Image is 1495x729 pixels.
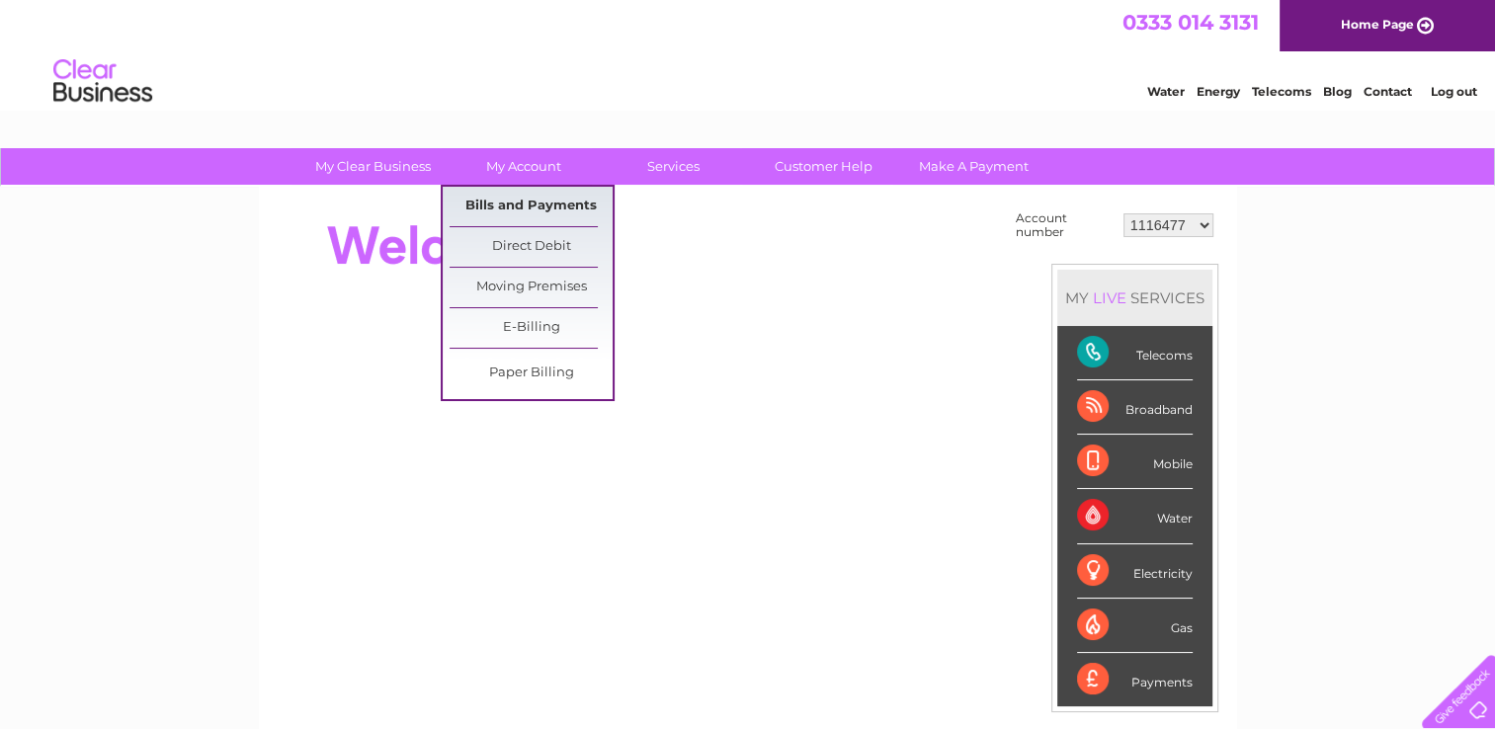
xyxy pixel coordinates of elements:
div: Water [1077,489,1193,543]
img: logo.png [52,51,153,112]
div: LIVE [1089,288,1130,307]
a: Telecoms [1252,84,1311,99]
td: Account number [1011,206,1119,244]
a: Water [1147,84,1185,99]
a: Contact [1364,84,1412,99]
a: 0333 014 3131 [1122,10,1259,35]
a: Services [592,148,755,185]
div: Gas [1077,599,1193,653]
div: MY SERVICES [1057,270,1212,326]
div: Payments [1077,653,1193,706]
a: Moving Premises [450,268,613,307]
a: Blog [1323,84,1352,99]
a: Bills and Payments [450,187,613,226]
div: Mobile [1077,435,1193,489]
a: Log out [1430,84,1476,99]
div: Electricity [1077,544,1193,599]
a: My Clear Business [291,148,455,185]
a: Make A Payment [892,148,1055,185]
a: Direct Debit [450,227,613,267]
a: Customer Help [742,148,905,185]
div: Broadband [1077,380,1193,435]
a: Paper Billing [450,354,613,393]
div: Clear Business is a trading name of Verastar Limited (registered in [GEOGRAPHIC_DATA] No. 3667643... [282,11,1215,96]
a: E-Billing [450,308,613,348]
div: Telecoms [1077,326,1193,380]
a: My Account [442,148,605,185]
a: Energy [1197,84,1240,99]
